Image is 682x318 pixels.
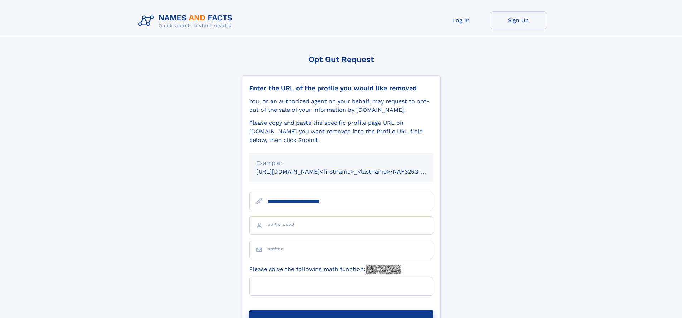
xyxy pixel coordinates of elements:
div: Please copy and paste the specific profile page URL on [DOMAIN_NAME] you want removed into the Pr... [249,119,433,144]
label: Please solve the following math function: [249,265,401,274]
div: You, or an authorized agent on your behalf, may request to opt-out of the sale of your informatio... [249,97,433,114]
div: Opt Out Request [242,55,441,64]
a: Sign Up [490,11,547,29]
div: Example: [256,159,426,167]
a: Log In [432,11,490,29]
img: Logo Names and Facts [135,11,238,31]
small: [URL][DOMAIN_NAME]<firstname>_<lastname>/NAF325G-xxxxxxxx [256,168,447,175]
div: Enter the URL of the profile you would like removed [249,84,433,92]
